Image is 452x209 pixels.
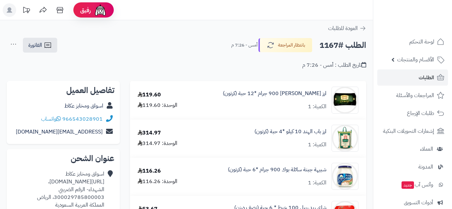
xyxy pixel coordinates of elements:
a: الطلبات [377,69,448,86]
a: لوحة التحكم [377,34,448,50]
a: اسواق ومخابز عكاظ [64,102,103,110]
small: أمس - 7:26 م [231,42,257,49]
a: العملاء [377,141,448,157]
a: طلبات الإرجاع [377,105,448,121]
img: 1747327535-Mw8PPDbBzxSdZex0J8I4rzYKWpBza08u-90x90.jpg [332,163,358,190]
div: 116.26 [138,167,161,175]
span: المدونة [418,162,433,172]
a: ارز باب الهند 10 كيلو *4 حبة (كرتون) [254,128,326,136]
span: الفاتورة [28,41,42,49]
a: 966543028901 [62,115,103,123]
img: ai-face.png [94,3,107,17]
h2: الطلب #1167 [319,38,366,52]
div: الكمية: 1 [308,141,326,149]
span: المراجعات والأسئلة [396,91,434,100]
span: العملاء [420,144,433,154]
span: جديد [402,181,414,189]
a: [EMAIL_ADDRESS][DOMAIN_NAME] [16,128,103,136]
a: الفاتورة [23,38,57,53]
div: الوحدة: 314.97 [138,140,177,147]
a: وآتس آبجديد [377,177,448,193]
button: بانتظار المراجعة [258,38,312,52]
a: واتساب [41,115,61,123]
span: أدوات التسويق [404,198,433,207]
div: الوحدة: 119.60 [138,101,177,109]
img: 1747280128-NtT236JzVEuseFkAqCcRUWtZs61NAHCb-90x90.jpg [332,125,358,152]
div: 119.60 [138,91,161,99]
img: 1747278120-enhanced_image-90x90.jpg [332,87,358,114]
a: ارز [PERSON_NAME] 900 جرام *12 حبة (كرتون) [223,90,326,97]
span: الأقسام والمنتجات [397,55,434,64]
div: الوحدة: 116.26 [138,178,177,185]
a: إشعارات التحويلات البنكية [377,123,448,139]
h2: عنوان الشحن [12,154,114,162]
span: الطلبات [419,73,434,82]
span: رفيق [80,6,91,14]
span: إشعارات التحويلات البنكية [383,126,434,136]
div: اسواق ومخابز عكاظ [URL][DOMAIN_NAME]، الشهداء- الرقم الضريبي 300029785800003، الرياض المملكة العر... [12,170,104,209]
div: الكمية: 1 [308,103,326,111]
span: وآتس آب [401,180,433,189]
span: طلبات الإرجاع [407,109,434,118]
a: شبيهة جبنة سائلة بوك 900 جرام *6 حبة (كرتون) [228,166,326,174]
div: 314.97 [138,129,161,137]
div: تاريخ الطلب : أمس - 7:26 م [302,61,366,69]
span: لوحة التحكم [409,37,434,47]
h2: تفاصيل العميل [12,86,114,94]
a: المدونة [377,159,448,175]
span: العودة للطلبات [328,24,358,32]
a: المراجعات والأسئلة [377,87,448,103]
div: الكمية: 1 [308,179,326,187]
a: تحديثات المنصة [18,3,35,19]
a: العودة للطلبات [328,24,366,32]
